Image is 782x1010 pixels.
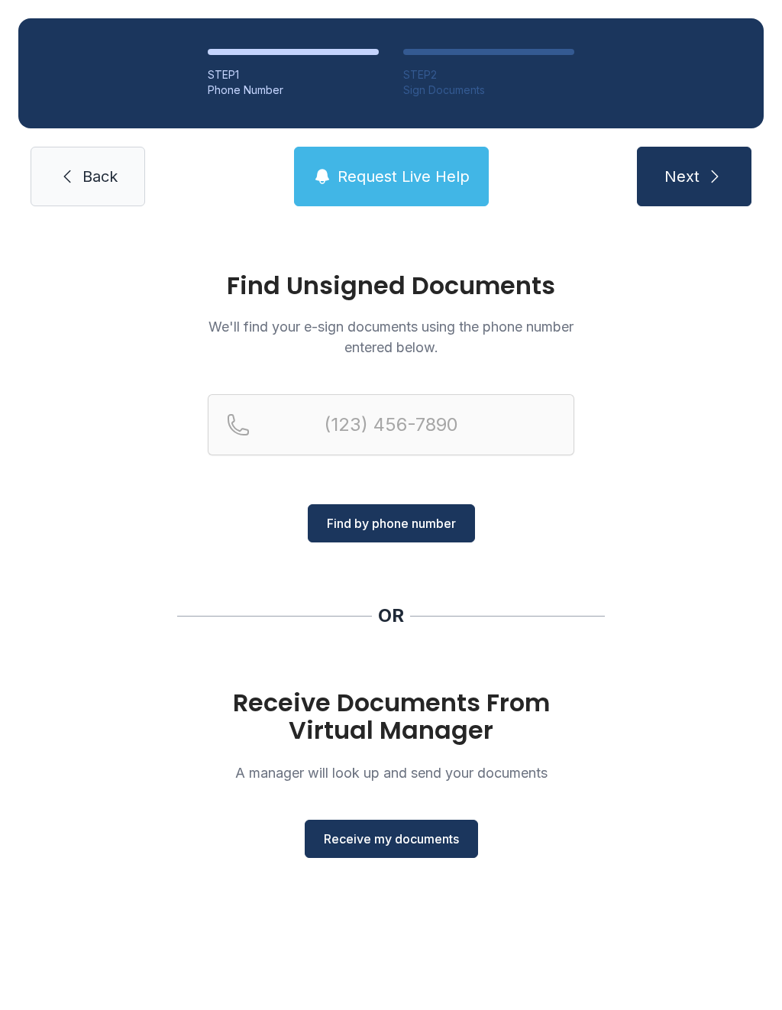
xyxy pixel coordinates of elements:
input: Reservation phone number [208,394,574,455]
span: Find by phone number [327,514,456,533]
span: Request Live Help [338,166,470,187]
div: OR [378,604,404,628]
div: Sign Documents [403,83,574,98]
div: Phone Number [208,83,379,98]
span: Receive my documents [324,830,459,848]
span: Next [664,166,700,187]
h1: Find Unsigned Documents [208,274,574,298]
p: A manager will look up and send your documents [208,762,574,783]
div: STEP 2 [403,67,574,83]
div: STEP 1 [208,67,379,83]
p: We'll find your e-sign documents using the phone number entered below. [208,316,574,358]
span: Back [82,166,118,187]
h1: Receive Documents From Virtual Manager [208,689,574,744]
